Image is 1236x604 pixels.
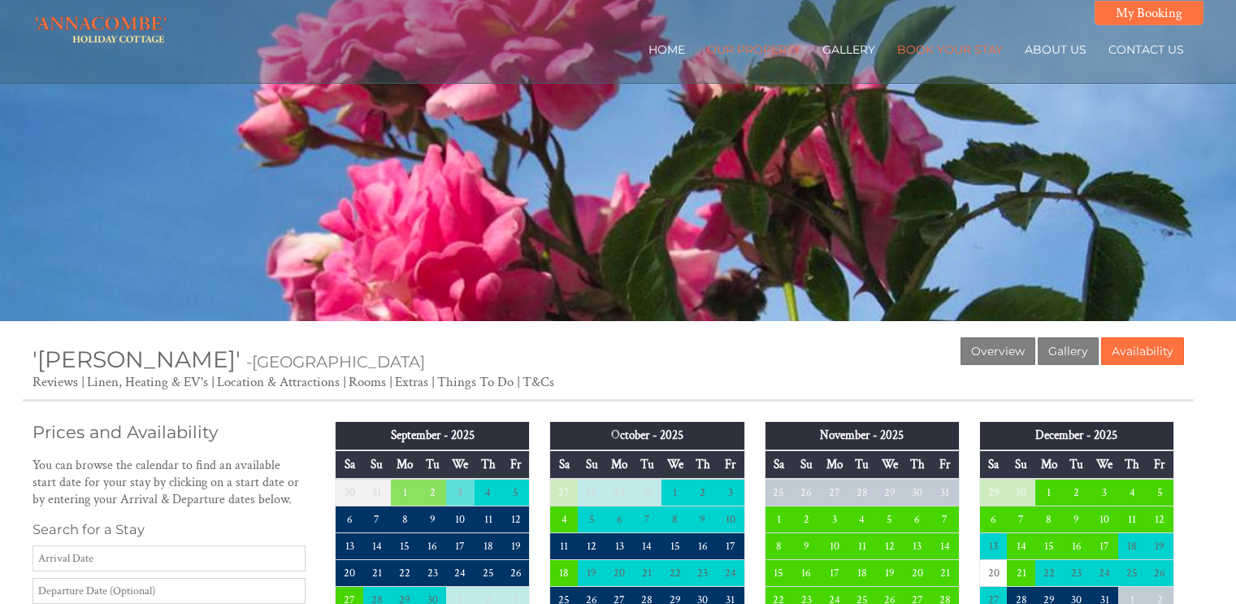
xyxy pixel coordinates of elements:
td: 11 [848,533,876,560]
td: 13 [979,533,1007,560]
td: 17 [446,533,474,560]
td: 9 [419,506,446,533]
a: T&Cs [523,373,554,391]
td: 4 [1118,479,1146,506]
td: 15 [661,533,689,560]
td: 20 [605,560,633,587]
th: Tu [633,450,661,479]
td: 17 [717,533,744,560]
td: 24 [1091,560,1118,587]
a: Book Your Stay [897,42,1003,57]
th: Tu [1063,450,1091,479]
td: 4 [848,506,876,533]
td: 15 [391,533,419,560]
td: 29 [876,479,904,506]
td: 20 [904,560,931,587]
td: 23 [1063,560,1091,587]
a: About Us [1025,42,1086,57]
td: 21 [1007,560,1034,587]
td: 10 [1091,506,1118,533]
a: My Booking [1095,1,1203,25]
th: Mo [820,450,848,479]
th: Mo [605,450,633,479]
td: 22 [391,560,419,587]
td: 11 [550,533,578,560]
td: 24 [717,560,744,587]
th: We [661,450,689,479]
a: Home [648,42,685,57]
th: Fr [1146,450,1173,479]
td: 26 [792,479,820,506]
td: 8 [661,506,689,533]
td: 30 [336,479,363,506]
th: Th [475,450,502,479]
th: Fr [502,450,530,479]
th: We [876,450,904,479]
td: 15 [1035,533,1063,560]
th: Tu [419,450,446,479]
td: 3 [446,479,474,506]
img: Annacombe [23,16,173,46]
td: 14 [931,533,959,560]
th: Sa [979,450,1007,479]
th: Su [792,450,820,479]
a: Prices and Availability [33,422,306,442]
td: 9 [792,533,820,560]
th: September - 2025 [336,422,530,450]
td: 9 [1063,506,1091,533]
td: 13 [336,533,363,560]
th: October - 2025 [550,422,744,450]
a: Contact Us [1108,42,1184,57]
td: 17 [1091,533,1118,560]
td: 19 [876,560,904,587]
td: 16 [689,533,717,560]
td: 7 [931,506,959,533]
a: Things To Do [437,373,514,391]
th: We [446,450,474,479]
td: 5 [502,479,530,506]
td: 19 [578,560,605,587]
td: 2 [1063,479,1091,506]
td: 12 [1146,506,1173,533]
td: 6 [336,506,363,533]
td: 15 [765,560,792,587]
th: Tu [848,450,876,479]
th: December - 2025 [979,422,1173,450]
th: Th [1118,450,1146,479]
td: 12 [502,506,530,533]
td: 31 [363,479,391,506]
input: Arrival Date [33,545,306,571]
td: 27 [820,479,848,506]
td: 8 [1035,506,1063,533]
td: 7 [633,506,661,533]
td: 4 [475,479,502,506]
th: Su [578,450,605,479]
a: Availability [1101,337,1184,365]
th: Su [363,450,391,479]
td: 31 [931,479,959,506]
td: 27 [550,479,578,506]
p: You can browse the calendar to find an available start date for your stay by clicking on a start ... [33,457,306,508]
td: 1 [765,506,792,533]
a: Reviews [33,373,78,391]
td: 16 [792,560,820,587]
td: 9 [689,506,717,533]
th: Mo [391,450,419,479]
td: 2 [419,479,446,506]
td: 13 [605,533,633,560]
td: 6 [979,506,1007,533]
td: 14 [633,533,661,560]
td: 23 [689,560,717,587]
td: 14 [1007,533,1034,560]
td: 25 [475,560,502,587]
td: 29 [979,479,1007,506]
a: Location & Attractions [217,373,340,391]
td: 22 [661,560,689,587]
td: 19 [1146,533,1173,560]
td: 2 [689,479,717,506]
a: '[PERSON_NAME]' [33,345,246,373]
td: 18 [475,533,502,560]
td: 19 [502,533,530,560]
td: 13 [904,533,931,560]
th: Fr [717,450,744,479]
